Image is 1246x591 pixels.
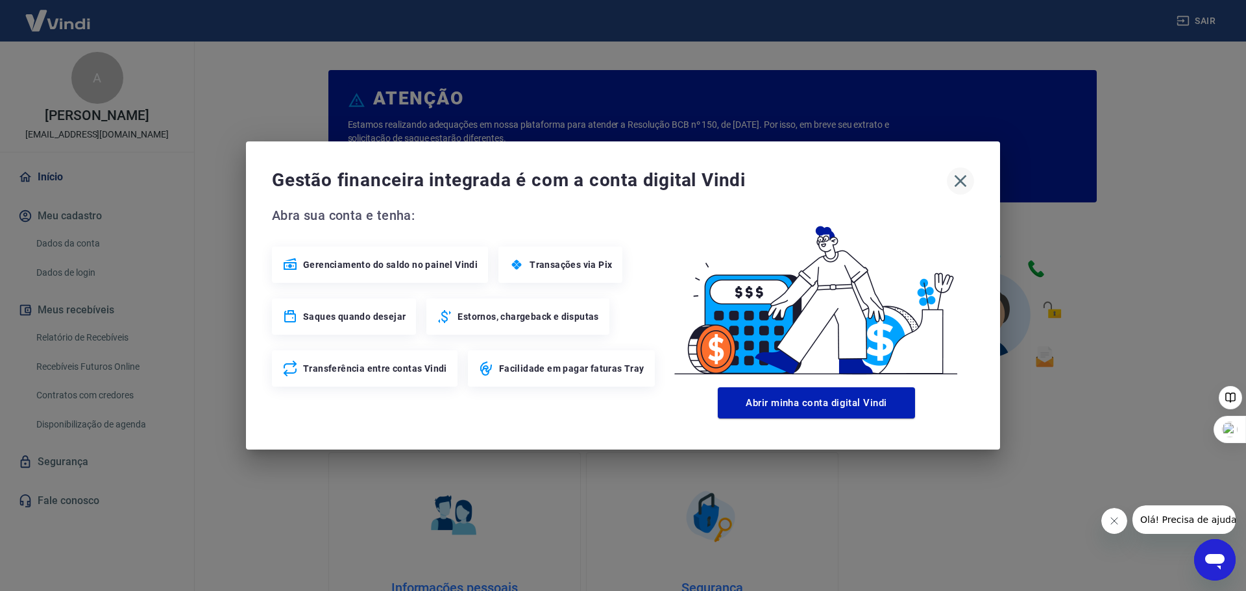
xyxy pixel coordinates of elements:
[303,310,406,323] span: Saques quando desejar
[272,205,659,226] span: Abra sua conta e tenha:
[303,258,478,271] span: Gerenciamento do saldo no painel Vindi
[1132,505,1236,534] iframe: Mensagem da empresa
[303,362,447,375] span: Transferência entre contas Vindi
[1194,539,1236,581] iframe: Botão para abrir a janela de mensagens
[1101,508,1127,534] iframe: Fechar mensagem
[272,167,947,193] span: Gestão financeira integrada é com a conta digital Vindi
[659,205,974,382] img: Good Billing
[458,310,598,323] span: Estornos, chargeback e disputas
[499,362,644,375] span: Facilidade em pagar faturas Tray
[718,387,915,418] button: Abrir minha conta digital Vindi
[530,258,612,271] span: Transações via Pix
[8,9,109,19] span: Olá! Precisa de ajuda?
